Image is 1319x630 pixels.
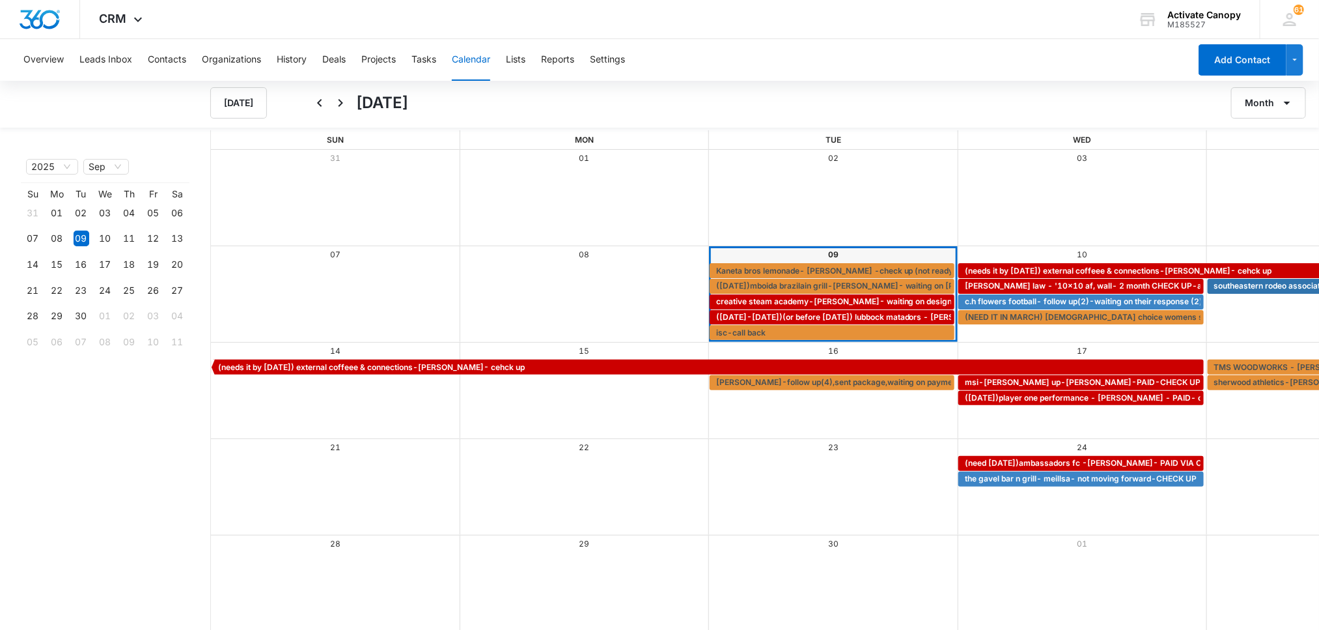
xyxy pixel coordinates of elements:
div: 26 [146,283,161,298]
a: 24 [1077,442,1087,452]
td: 2025-09-07 [21,226,45,252]
button: Contacts [148,39,186,81]
td: 2025-09-26 [141,278,165,304]
div: 04 [122,205,137,221]
td: 2025-09-24 [93,278,117,304]
a: 30 [828,539,839,549]
a: 28 [330,539,340,549]
td: 2025-09-22 [45,278,69,304]
div: 31 [25,205,41,221]
th: Tu [69,188,93,200]
span: Kaneta bros lemonade- [PERSON_NAME] -check up (not ready to order) [716,265,988,277]
td: 2025-09-21 [21,278,45,304]
div: 05 [146,205,161,221]
th: Su [21,188,45,200]
div: msi-edidie-follw up-nicolas-PAID-CHECK UP [962,377,1200,388]
a: 01 [579,153,590,163]
td: 2025-09-14 [21,251,45,278]
td: 2025-09-08 [45,226,69,252]
td: 2025-09-02 [69,200,93,226]
button: Projects [361,39,396,81]
div: 22 [49,283,65,298]
div: 03 [98,205,113,221]
div: 09 [122,334,137,350]
td: 2025-09-12 [141,226,165,252]
td: 2025-09-27 [165,278,189,304]
button: Back [309,93,330,113]
th: Fr [141,188,165,200]
div: isc-call back [713,327,951,339]
button: Lists [506,39,525,81]
div: 02 [74,205,89,221]
td: 2025-09-17 [93,251,117,278]
div: the gavel bar n grill- meillsa- not moving forward-CHECK UP [962,473,1200,485]
div: 15 [49,257,65,272]
button: Calendar [452,39,490,81]
div: 08 [49,231,65,246]
div: 29 [49,308,65,324]
a: 31 [330,153,340,163]
td: 2025-10-11 [165,329,189,355]
a: 17 [1077,346,1087,356]
button: Add Contact [1199,44,1286,76]
td: 2025-10-07 [69,329,93,355]
div: 14 [25,257,41,272]
a: 29 [579,539,590,549]
div: 11 [122,231,137,246]
div: 09 [74,231,89,246]
div: 18 [122,257,137,272]
div: 04 [170,308,186,324]
div: 25 [122,283,137,298]
span: Sep [89,160,124,174]
td: 2025-08-31 [21,200,45,226]
a: 22 [579,442,590,452]
div: 07 [74,334,89,350]
td: 2025-10-08 [93,329,117,355]
div: 10 [98,231,113,246]
div: 02 [122,308,137,324]
span: Mon [575,135,594,145]
button: Settings [590,39,625,81]
button: Tasks [411,39,436,81]
span: 2025 [31,160,73,174]
button: History [277,39,307,81]
div: 06 [49,334,65,350]
a: 21 [330,442,340,452]
td: 2025-09-20 [165,251,189,278]
div: (sep 20-21)(or before nov8th) lubbock matadors - thomas wolf - waiting on RUSTY RESPONSE [713,311,951,323]
div: 03 [146,308,161,324]
div: 17 [98,257,113,272]
th: We [93,188,117,200]
td: 2025-10-09 [117,329,141,355]
div: (needs it by march 26) external coffeee & connections-derrick black- cehck up [215,362,1201,373]
td: 2025-09-18 [117,251,141,278]
div: (sept 12)mboida brazilain grill-perrian lamothe- waiting on rusty/johnny [713,280,951,292]
span: isc-call back [716,327,766,339]
td: 2025-09-10 [93,226,117,252]
button: Leads Inbox [79,39,132,81]
td: 2025-10-01 [93,304,117,330]
span: ([DATE]-[DATE])(or before [DATE]) lubbock matadors - [PERSON_NAME] - waiting on [PERSON_NAME] RES... [716,311,1156,323]
div: c.h flowers football- follow up(2)-waiting on their response (2) i mentioned PO..pricing is an issue [962,296,1200,308]
td: 2025-10-02 [117,304,141,330]
div: melich law - '10x10 af, wall- 2 month CHECK UP-ask her about Nadia khan referall (neeeded banners) [962,280,1200,292]
span: ([DATE])player one performance - [PERSON_NAME] - PAID- check up [965,392,1232,404]
td: 2025-10-04 [165,304,189,330]
span: Tue [826,135,841,145]
span: [PERSON_NAME]-follow up(4),sent package,waiting on payment [716,377,960,388]
a: 09 [828,250,839,259]
button: Next [330,93,351,113]
td: 2025-10-10 [141,329,165,355]
div: 01 [98,308,113,324]
div: 19 [146,257,161,272]
td: 2025-09-23 [69,278,93,304]
a: 23 [828,442,839,452]
div: 16 [74,257,89,272]
td: 2025-09-09 [69,226,93,252]
a: 14 [330,346,340,356]
div: 11 [170,334,186,350]
div: 27 [170,283,186,298]
a: 08 [579,250,590,259]
div: account name [1167,10,1241,20]
div: 23 [74,283,89,298]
